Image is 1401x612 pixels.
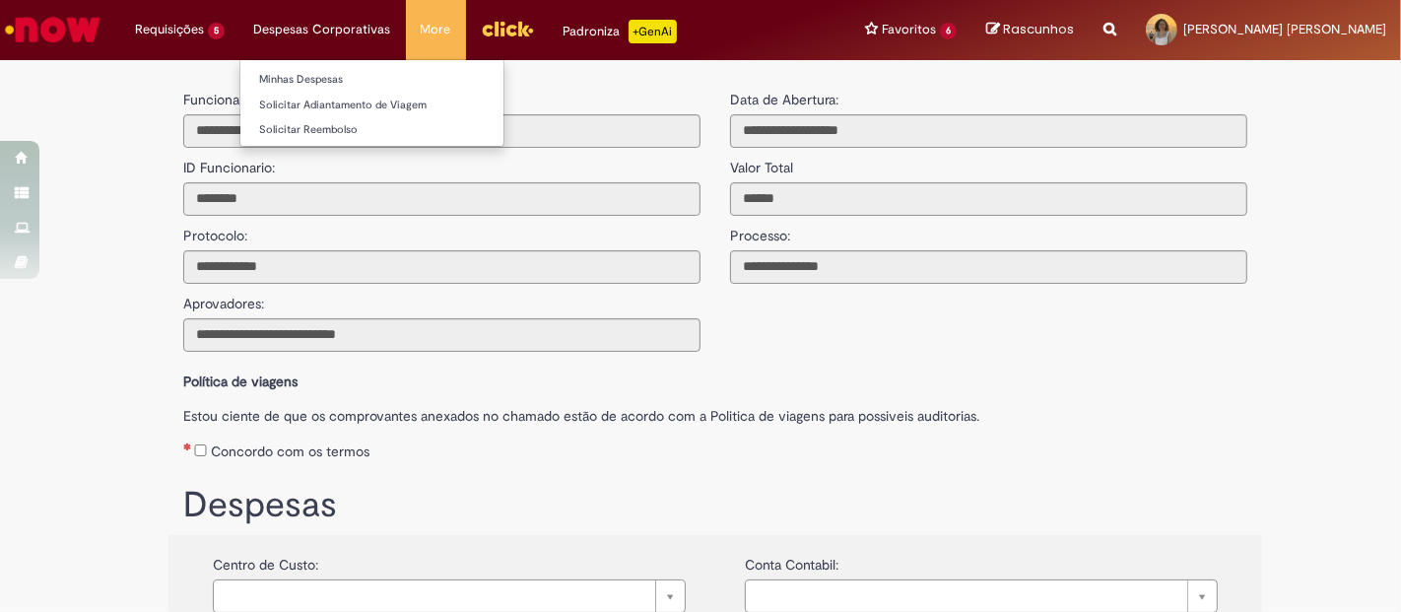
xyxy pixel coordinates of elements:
[135,20,204,39] span: Requisições
[183,216,247,245] label: Protocolo:
[211,442,369,461] label: Concordo com os termos
[183,373,298,390] b: Política de viagens
[183,396,1247,426] label: Estou ciente de que os comprovantes anexados no chamado estão de acordo com a Politica de viagens...
[240,69,503,91] a: Minhas Despesas
[1183,21,1386,37] span: [PERSON_NAME] [PERSON_NAME]
[183,486,1247,525] h1: Despesas
[730,216,790,245] label: Processo:
[240,119,503,141] a: Solicitar Reembolso
[730,148,793,177] label: Valor Total
[745,545,838,575] label: Conta Contabil:
[183,284,264,313] label: Aprovadores:
[1003,20,1074,38] span: Rascunhos
[730,90,838,109] label: Data de Abertura:
[183,90,258,109] label: Funcionario:
[213,545,318,575] label: Centro de Custo:
[183,148,275,177] label: ID Funcionario:
[986,21,1074,39] a: Rascunhos
[239,59,504,147] ul: Despesas Corporativas
[564,20,677,43] div: Padroniza
[882,20,936,39] span: Favoritos
[421,20,451,39] span: More
[629,20,677,43] p: +GenAi
[208,23,225,39] span: 5
[240,95,503,116] a: Solicitar Adiantamento de Viagem
[940,23,957,39] span: 6
[2,10,103,49] img: ServiceNow
[254,20,391,39] span: Despesas Corporativas
[481,14,534,43] img: click_logo_yellow_360x200.png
